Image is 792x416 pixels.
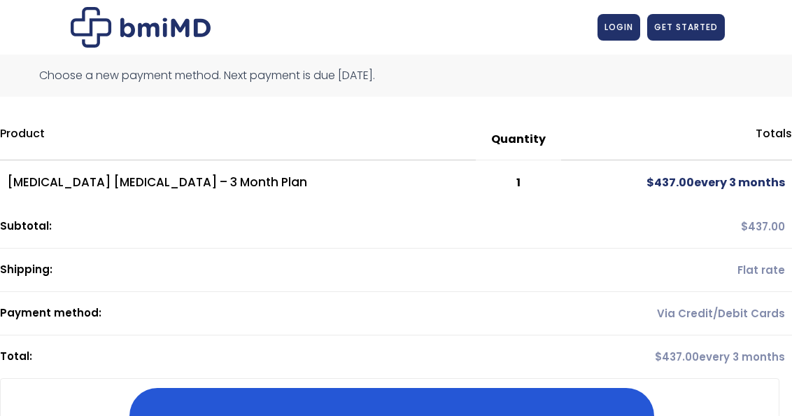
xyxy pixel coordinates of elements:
td: Via Credit/Debit Cards [561,292,792,335]
span: $ [655,349,662,364]
span: LOGIN [604,21,633,33]
a: LOGIN [597,14,640,41]
span: GET STARTED [654,21,718,33]
td: 1 [476,160,560,205]
span: $ [741,219,748,234]
a: GET STARTED [647,14,725,41]
td: Flat rate [561,249,792,292]
span: 437.00 [646,174,694,190]
span: $ [646,174,654,190]
span: 437.00 [655,349,699,364]
th: Totals [561,119,792,160]
img: Checkout [71,7,211,48]
td: every 3 months [561,335,792,378]
span: 437.00 [741,219,785,234]
td: every 3 months [561,160,792,205]
th: Quantity [476,119,560,160]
